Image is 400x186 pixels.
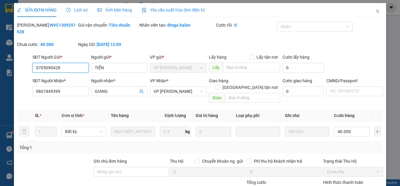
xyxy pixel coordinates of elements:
[209,93,225,103] span: Giao
[78,41,138,48] div: Ngày GD:
[32,77,89,84] div: SĐT Người Nhận
[323,158,383,165] div: Trạng thái Thu Hộ
[233,110,283,122] th: Loại phụ phí
[167,23,190,28] b: dtnga.halan
[97,42,121,47] b: [DATE] 12:09
[254,54,280,60] span: Lấy tận nơi
[170,159,183,164] span: Thu Hộ
[17,8,57,12] span: SỬA ĐƠN HÀNG
[283,78,312,83] label: Cước giao hàng
[94,167,169,177] input: Ghi chú đơn hàng
[326,77,383,84] div: CMND/Passport
[78,22,138,28] div: Gói vận chuyển:
[91,77,147,84] div: Người nhận
[154,63,203,72] span: VP Nguyễn Văn Cừ
[91,54,147,60] div: Người gửi
[216,22,276,28] div: Cước rồi :
[98,8,132,12] span: Ảnh kiện hàng
[142,8,147,13] img: icon
[196,113,218,118] span: Giá trị hàng
[139,22,215,28] div: Nhân viên tạo:
[35,113,40,118] span: SL
[111,127,155,136] input: VD: Bàn, Ghế
[285,127,329,136] input: Ghi Chú
[17,8,21,12] span: edit
[209,55,226,60] span: Lấy hàng
[225,93,280,103] input: Dọc đường
[19,144,155,151] div: Tổng: 1
[32,54,89,60] div: SĐT Người Gửi
[209,63,223,72] span: Lấy
[251,158,305,165] span: Phí thu hộ khách nhận trả
[327,167,379,176] span: Chưa thu
[165,113,186,118] span: Định lượng
[196,127,231,136] input: 0
[66,8,71,12] span: clock-circle
[40,42,54,47] b: 40.000
[209,78,228,83] span: Giao hàng
[220,84,280,91] span: [GEOGRAPHIC_DATA] tận nơi
[334,113,355,118] span: Cước hàng
[246,180,266,185] span: Tổng cước
[154,87,203,96] span: VP Hoàng Văn Thụ
[283,63,324,73] input: Cước lấy hàng
[65,127,102,136] span: Bất kỳ
[283,55,309,60] label: Cước lấy hàng
[283,110,332,122] th: Ghi chú
[185,127,191,136] span: kg
[323,180,363,185] label: Hình thức thanh toán
[234,23,237,28] b: 0
[19,127,29,136] button: delete
[142,8,205,12] span: Yêu cầu xuất hóa đơn điện tử
[200,158,245,165] span: Chuyển khoản ng. gửi
[109,23,130,28] b: Tiêu chuẩn
[17,41,77,48] div: Chưa cước :
[139,89,144,94] span: user-add
[150,54,206,60] div: VP gửi
[374,127,381,136] button: plus
[369,3,386,20] button: Close
[98,8,102,12] span: picture
[66,8,88,12] span: Lịch sử
[111,113,129,118] span: Tên hàng
[17,22,77,35] div: [PERSON_NAME]:
[94,159,127,164] label: Ghi chú đơn hàng
[223,63,280,72] input: Dọc đường
[150,78,167,83] span: VP Nhận
[375,9,380,14] span: close
[283,86,324,96] input: Cước giao hàng
[61,113,84,118] span: Đơn vị tính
